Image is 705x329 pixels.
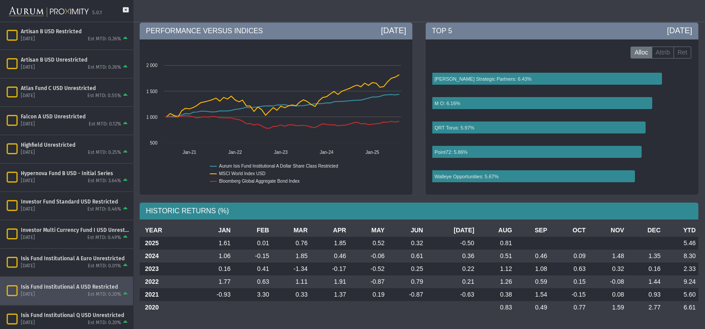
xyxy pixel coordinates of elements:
td: 0.08 [588,288,627,301]
div: Est MTD: 0.55% [87,93,121,99]
td: 0.59 [515,275,550,288]
td: 1.44 [627,275,663,288]
td: 0.09 [550,250,588,262]
td: 0.49 [515,301,550,314]
div: Est MTD: 0.01% [88,263,121,270]
th: OCT [550,224,588,237]
div: Artisan B USD Restricted [21,28,129,35]
td: -0.93 [195,288,233,301]
text: Jan-22 [228,150,242,155]
td: -0.52 [349,262,388,275]
td: 0.16 [195,262,233,275]
td: 6.61 [663,301,698,314]
div: [DATE] [21,64,35,71]
td: 0.81 [477,237,515,250]
div: Est MTD: 0.12% [89,121,121,128]
td: 0.33 [272,288,310,301]
th: 2021 [140,288,195,301]
div: Atlas Fund C USD Unrestricted [21,85,129,92]
text: 1 500 [146,89,157,94]
td: 0.01 [233,237,272,250]
div: [DATE] [21,149,35,156]
td: 1.06 [195,250,233,262]
th: JUN [387,224,426,237]
div: [DATE] [21,263,35,270]
div: PERFORMANCE VERSUS INDICES [140,23,412,39]
div: Est MTD: 0.46% [87,206,121,213]
td: 0.21 [426,275,477,288]
text: M O: 6.16% [435,101,460,106]
div: 5.0.1 [92,10,102,16]
td: 0.63 [550,262,588,275]
td: 1.85 [272,250,310,262]
td: 0.38 [477,288,515,301]
td: -0.08 [588,275,627,288]
th: NOV [588,224,627,237]
td: 1.37 [310,288,349,301]
div: [DATE] [21,178,35,184]
th: [DATE] [426,224,477,237]
text: 500 [150,141,157,145]
th: 2024 [140,250,195,262]
td: 0.46 [515,250,550,262]
th: 2022 [140,275,195,288]
div: [DATE] [21,36,35,43]
td: -0.15 [550,288,588,301]
th: 2023 [140,262,195,275]
td: 0.79 [387,275,426,288]
td: -0.63 [426,288,477,301]
th: FEB [233,224,272,237]
td: -0.17 [310,262,349,275]
th: SEP [515,224,550,237]
td: 0.61 [387,250,426,262]
div: Est MTD: 0.20% [88,291,121,298]
div: Isis Fund Institutional A Euro Unrestricted [21,255,129,262]
td: -0.87 [349,275,388,288]
td: 5.60 [663,288,698,301]
td: 0.32 [387,237,426,250]
td: -0.50 [426,237,477,250]
td: -0.15 [233,250,272,262]
td: 0.63 [233,275,272,288]
div: Est MTD: 3.64% [88,178,121,184]
div: Est MTD: 0.49% [87,235,121,241]
td: 0.46 [310,250,349,262]
td: 1.35 [627,250,663,262]
div: Investor Multi Currency Fund I USD Unrestricted [21,227,129,234]
label: Ret [674,47,691,59]
td: 0.83 [477,301,515,314]
div: [DATE] [21,93,35,99]
div: [DATE] [381,25,406,36]
div: [DATE] [21,291,35,298]
text: 2 000 [146,63,157,68]
div: [DATE] [667,25,692,36]
div: [DATE] [21,121,35,128]
div: Est MTD: 0.26% [88,64,121,71]
div: Highfield Unrestricted [21,141,129,149]
td: 0.19 [349,288,388,301]
td: -1.34 [272,262,310,275]
text: Jan-21 [183,150,196,155]
th: 2020 [140,301,195,314]
text: 1 000 [146,115,157,120]
div: [DATE] [21,206,35,213]
td: 5.46 [663,237,698,250]
div: Est MTD: 0.25% [88,149,121,156]
td: 2.33 [663,262,698,275]
div: [DATE] [21,320,35,326]
div: Investor Fund Standard USD Restricted [21,198,129,205]
td: 2.77 [627,301,663,314]
th: 2025 [140,237,195,250]
td: 1.48 [588,250,627,262]
td: -0.87 [387,288,426,301]
td: 0.76 [272,237,310,250]
td: 1.11 [272,275,310,288]
div: Falcon A USD Unrestricted [21,113,129,120]
div: Isis Fund Institutional A USD Restricted [21,283,129,290]
div: HISTORIC RETURNS (%) [140,203,698,219]
th: MAR [272,224,310,237]
td: 0.16 [627,262,663,275]
text: Jan-25 [366,150,380,155]
th: DEC [627,224,663,237]
label: Alloc [631,47,652,59]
